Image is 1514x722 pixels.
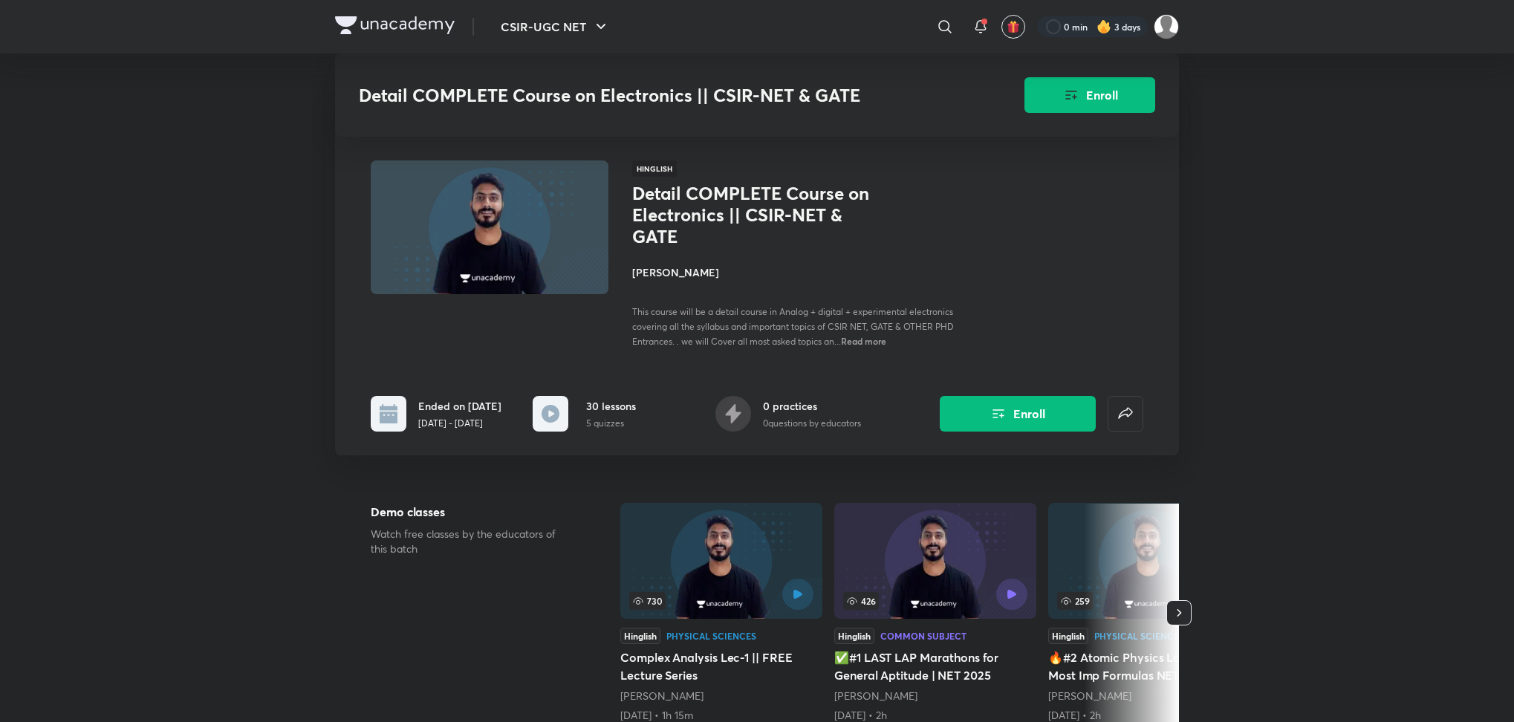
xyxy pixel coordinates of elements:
[1154,14,1179,39] img: Rai Haldar
[843,592,879,610] span: 426
[1001,15,1025,39] button: avatar
[880,631,966,640] div: Common Subject
[834,648,1036,684] h5: ✅#1 LAST LAP Marathons for General Aptitude | NET 2025
[586,398,636,414] h6: 30 lessons
[834,689,1036,703] div: Shanu Arora
[620,648,822,684] h5: Complex Analysis Lec-1 || FREE Lecture Series
[620,689,704,703] a: [PERSON_NAME]
[1096,19,1111,34] img: streak
[1007,20,1020,33] img: avatar
[418,398,501,414] h6: Ended on [DATE]
[940,396,1096,432] button: Enroll
[666,631,756,640] div: Physical Sciences
[632,160,677,177] span: Hinglish
[1048,689,1250,703] div: Shanu Arora
[359,85,940,106] h3: Detail COMPLETE Course on Electronics || CSIR-NET & GATE
[1048,628,1088,644] div: Hinglish
[841,335,886,347] span: Read more
[620,689,822,703] div: Shanu Arora
[632,183,875,247] h1: Detail COMPLETE Course on Electronics || CSIR-NET & GATE
[371,527,573,556] p: Watch free classes by the educators of this batch
[1024,77,1155,113] button: Enroll
[1057,592,1093,610] span: 259
[763,417,861,430] p: 0 questions by educators
[763,398,861,414] h6: 0 practices
[1108,396,1143,432] button: false
[1048,689,1131,703] a: [PERSON_NAME]
[335,16,455,34] img: Company Logo
[492,12,619,42] button: CSIR-UGC NET
[418,417,501,430] p: [DATE] - [DATE]
[834,628,874,644] div: Hinglish
[632,306,954,347] span: This course will be a detail course in Analog + digital + experimental electronics covering all t...
[371,503,573,521] h5: Demo classes
[586,417,636,430] p: 5 quizzes
[629,592,666,610] span: 730
[632,264,965,280] h4: [PERSON_NAME]
[620,628,660,644] div: Hinglish
[368,159,611,296] img: Thumbnail
[335,16,455,38] a: Company Logo
[834,689,917,703] a: [PERSON_NAME]
[1048,648,1250,684] h5: 🔥#2 Atomic Physics Last LAP || Most Imp Formulas NET-GATE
